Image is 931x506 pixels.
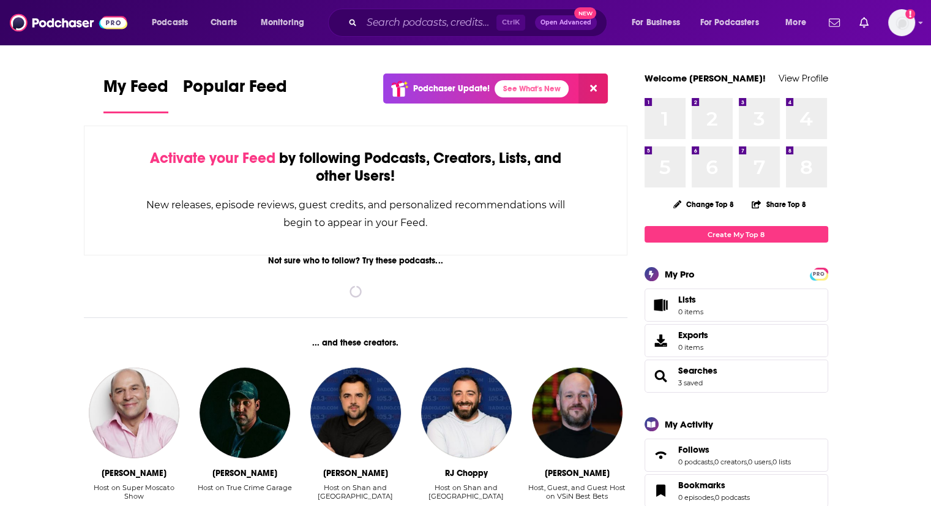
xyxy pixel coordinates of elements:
span: Lists [678,294,703,305]
div: Wes Reynolds [545,468,610,478]
span: , [747,458,748,466]
button: open menu [777,13,821,32]
button: open menu [143,13,204,32]
span: Follows [645,439,828,472]
span: New [574,7,596,19]
p: Podchaser Update! [413,83,490,94]
img: RJ Choppy [421,368,512,458]
a: Show notifications dropdown [824,12,845,33]
img: Shan Shariff [310,368,401,458]
span: 0 items [678,308,703,316]
a: Follows [649,447,673,464]
div: My Activity [665,418,713,430]
a: Bookmarks [678,480,750,491]
a: 0 users [748,458,771,466]
a: View Profile [779,72,828,84]
span: Ctrl K [496,15,525,31]
a: 0 podcasts [678,458,713,466]
span: Open Advanced [540,20,591,26]
span: Charts [211,14,237,31]
a: Searches [678,365,717,376]
a: 0 lists [772,458,791,466]
img: User Profile [888,9,915,36]
a: PRO [812,269,826,278]
button: open menu [692,13,777,32]
a: 0 episodes [678,493,714,502]
a: Searches [649,368,673,385]
a: Charts [203,13,244,32]
div: ... and these creators. [84,338,628,348]
a: My Feed [103,76,168,113]
span: Logged in as GregKubie [888,9,915,36]
span: Activate your Feed [150,149,275,167]
a: Welcome [PERSON_NAME]! [645,72,766,84]
div: Host on Shan and [GEOGRAPHIC_DATA] [305,483,406,500]
span: Lists [649,296,673,314]
span: Podcasts [152,14,188,31]
a: Popular Feed [183,76,287,113]
a: Create My Top 8 [645,226,828,243]
button: Show profile menu [888,9,915,36]
input: Search podcasts, credits, & more... [362,13,496,32]
span: PRO [812,270,826,279]
span: 0 items [678,343,708,352]
span: Lists [678,294,696,305]
span: For Business [632,14,680,31]
button: Change Top 8 [666,197,742,212]
button: Share Top 8 [751,192,806,216]
a: 0 creators [714,458,747,466]
a: 0 podcasts [715,493,750,502]
div: Search podcasts, credits, & more... [340,9,619,37]
a: See What's New [495,80,569,97]
span: , [713,458,714,466]
a: Exports [645,324,828,357]
img: Nic Edwards [200,368,290,458]
div: Nic Edwards [212,468,277,478]
span: Bookmarks [678,480,725,491]
span: Follows [678,444,709,455]
div: Host, Guest, and Guest Host on VSiN Best Bets [526,483,627,500]
img: Wes Reynolds [532,368,623,458]
div: Host on Super Moscato Show [84,483,185,500]
span: For Podcasters [700,14,759,31]
span: , [771,458,772,466]
span: More [785,14,806,31]
div: Shan Shariff [323,468,388,478]
img: Podchaser - Follow, Share and Rate Podcasts [10,11,127,34]
span: Monitoring [261,14,304,31]
a: Bookmarks [649,482,673,499]
svg: Add a profile image [905,9,915,19]
span: , [714,493,715,502]
span: My Feed [103,76,168,104]
a: 3 saved [678,379,703,387]
button: open menu [252,13,320,32]
div: Host on Shan and [GEOGRAPHIC_DATA] [416,483,517,500]
span: Exports [678,330,708,341]
div: by following Podcasts, Creators, Lists, and other Users! [146,149,566,185]
div: Not sure who to follow? Try these podcasts... [84,255,628,266]
div: RJ Choppy [445,468,488,478]
button: Open AdvancedNew [535,15,597,30]
button: open menu [623,13,695,32]
a: Lists [645,289,828,322]
div: Vincent Moscato [102,468,166,478]
div: Host on True Crime Garage [198,483,292,492]
span: Popular Feed [183,76,287,104]
img: Vincent Moscato [89,368,179,458]
a: Follows [678,444,791,455]
span: Exports [649,332,673,349]
div: New releases, episode reviews, guest credits, and personalized recommendations will begin to appe... [146,196,566,232]
a: Show notifications dropdown [854,12,873,33]
div: My Pro [665,268,695,280]
span: Searches [645,360,828,393]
